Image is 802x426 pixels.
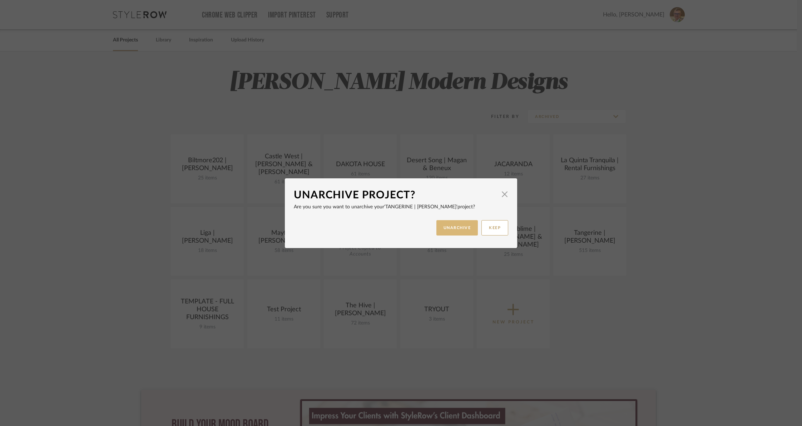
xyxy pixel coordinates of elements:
span: 'Tangerine | [PERSON_NAME]' [384,204,457,209]
button: Close [497,187,512,202]
p: Are you sure you want to unarchive your project? [294,203,508,211]
button: UNARCHIVE [436,220,478,236]
div: Unarchive Project? [294,187,497,203]
dialog-header: Unarchive Project? [294,187,508,203]
button: KEEP [481,220,508,236]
